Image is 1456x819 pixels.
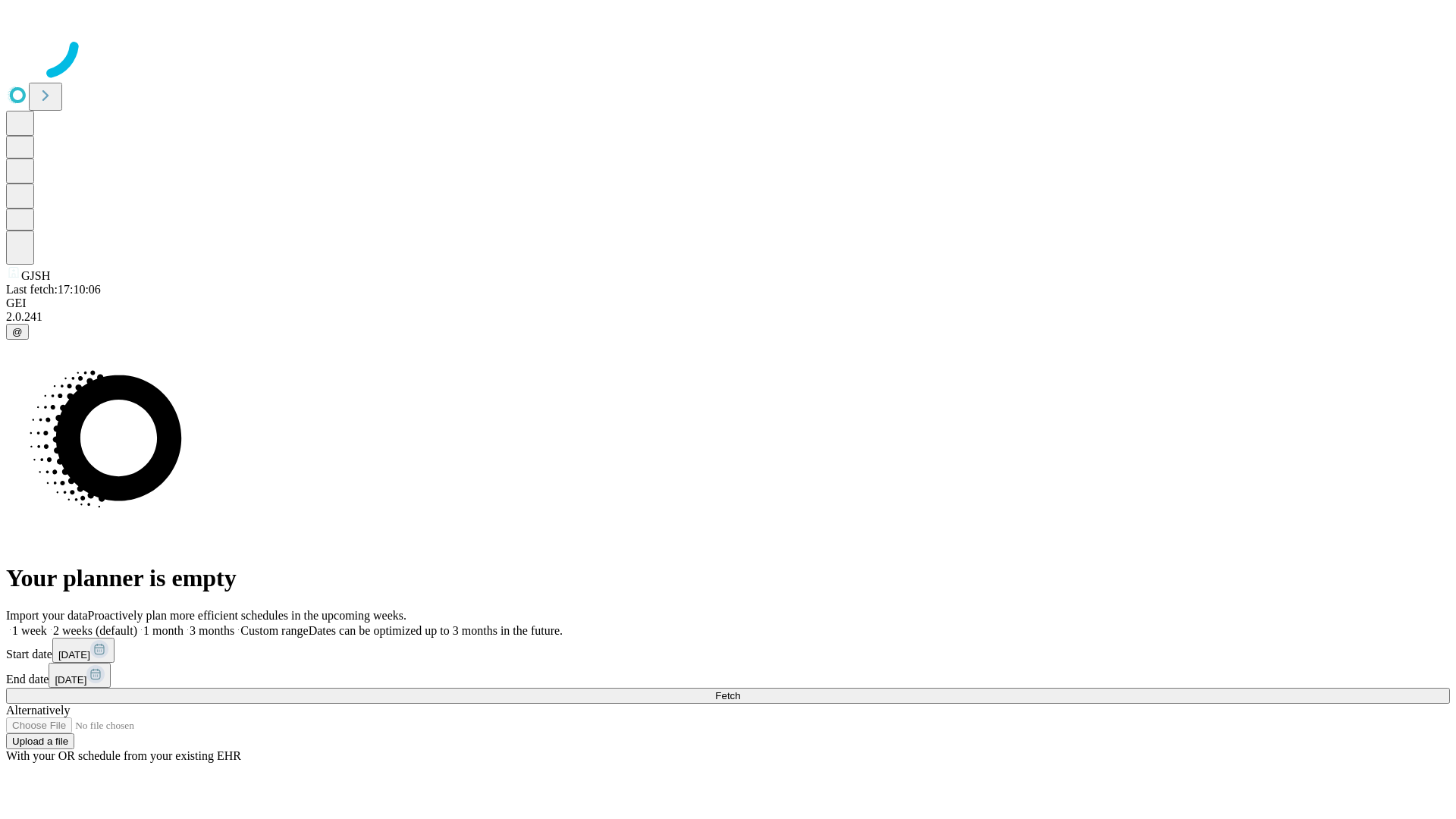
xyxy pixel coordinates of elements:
[190,624,234,637] span: 3 months
[6,638,1450,663] div: Start date
[6,310,1450,324] div: 2.0.241
[240,624,308,637] span: Custom range
[52,638,115,663] button: [DATE]
[309,624,563,637] span: Dates can be optimized up to 3 months in the future.
[55,674,86,686] span: [DATE]
[21,269,50,282] span: GJSH
[6,324,29,340] button: @
[6,749,241,762] span: With your OR schedule from your existing EHR
[6,704,70,717] span: Alternatively
[6,663,1450,688] div: End date
[143,624,184,637] span: 1 month
[88,609,406,622] span: Proactively plan more efficient schedules in the upcoming weeks.
[12,624,47,637] span: 1 week
[12,326,23,337] span: @
[58,649,90,661] span: [DATE]
[6,283,101,296] span: Last fetch: 17:10:06
[53,624,137,637] span: 2 weeks (default)
[6,733,74,749] button: Upload a file
[6,564,1450,592] h1: Your planner is empty
[49,663,111,688] button: [DATE]
[6,688,1450,704] button: Fetch
[6,609,88,622] span: Import your data
[6,297,1450,310] div: GEI
[715,690,740,701] span: Fetch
